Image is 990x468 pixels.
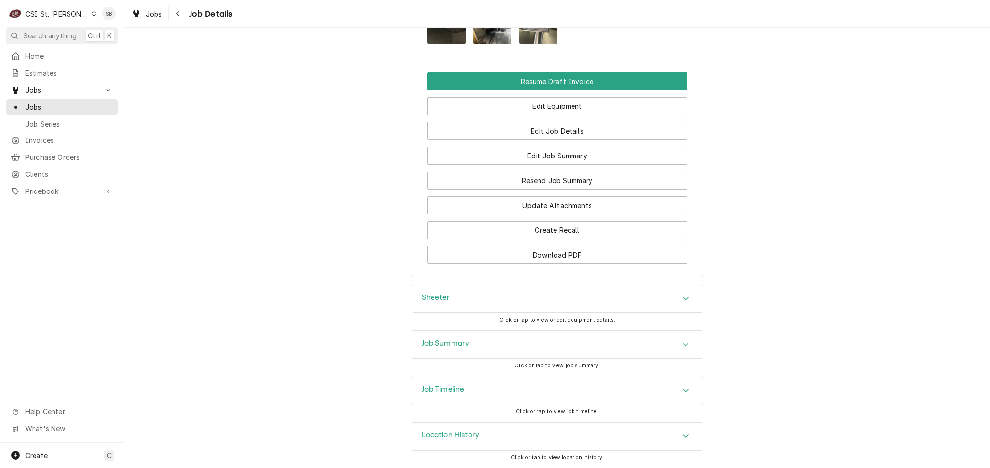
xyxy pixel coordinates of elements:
[25,51,113,61] span: Home
[422,385,465,394] h3: Job Timeline
[427,246,687,264] button: Download PDF
[427,72,687,90] div: Button Group Row
[6,99,118,115] a: Jobs
[9,7,22,20] div: C
[146,9,162,19] span: Jobs
[107,31,112,41] span: K
[23,31,77,41] span: Search anything
[102,7,116,20] div: Shayla Bell's Avatar
[171,6,186,21] button: Navigate back
[412,285,703,313] div: Sheeter
[88,31,101,41] span: Ctrl
[25,169,113,179] span: Clients
[6,65,118,81] a: Estimates
[427,90,687,115] div: Button Group Row
[107,451,112,461] span: C
[514,363,600,369] span: Click or tap to view job summary.
[25,152,113,162] span: Purchase Orders
[422,293,450,302] h3: Sheeter
[427,72,687,90] button: Resume Draft Invoice
[25,68,113,78] span: Estimates
[427,172,687,190] button: Resend Job Summary
[427,165,687,190] div: Button Group Row
[412,377,703,405] div: Job Timeline
[427,140,687,165] div: Button Group Row
[25,406,112,416] span: Help Center
[427,221,687,239] button: Create Recall
[25,451,48,460] span: Create
[427,72,687,264] div: Button Group
[186,7,233,20] span: Job Details
[412,331,703,358] div: Accordion Header
[6,27,118,44] button: Search anythingCtrlK
[25,85,99,95] span: Jobs
[6,183,118,199] a: Go to Pricebook
[499,317,616,323] span: Click or tap to view or edit equipment details.
[9,7,22,20] div: CSI St. Louis's Avatar
[25,423,112,433] span: What's New
[6,48,118,64] a: Home
[427,190,687,214] div: Button Group Row
[25,186,99,196] span: Pricebook
[25,119,113,129] span: Job Series
[412,377,703,404] div: Accordion Header
[25,102,113,112] span: Jobs
[6,403,118,419] a: Go to Help Center
[427,97,687,115] button: Edit Equipment
[6,149,118,165] a: Purchase Orders
[412,330,703,359] div: Job Summary
[412,285,703,312] div: Accordion Header
[427,239,687,264] div: Button Group Row
[511,454,604,461] span: Click or tap to view location history.
[427,196,687,214] button: Update Attachments
[516,408,598,415] span: Click or tap to view job timeline.
[6,132,118,148] a: Invoices
[25,135,113,145] span: Invoices
[127,6,166,22] a: Jobs
[6,116,118,132] a: Job Series
[422,431,480,440] h3: Location History
[422,339,469,348] h3: Job Summary
[427,147,687,165] button: Edit Job Summary
[427,214,687,239] div: Button Group Row
[6,82,118,98] a: Go to Jobs
[412,285,703,312] button: Accordion Details Expand Trigger
[412,377,703,404] button: Accordion Details Expand Trigger
[25,9,88,19] div: CSI St. [PERSON_NAME]
[102,7,116,20] div: SB
[412,423,703,450] button: Accordion Details Expand Trigger
[412,423,703,450] div: Accordion Header
[412,422,703,451] div: Location History
[6,166,118,182] a: Clients
[6,420,118,436] a: Go to What's New
[412,331,703,358] button: Accordion Details Expand Trigger
[427,122,687,140] button: Edit Job Details
[427,115,687,140] div: Button Group Row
